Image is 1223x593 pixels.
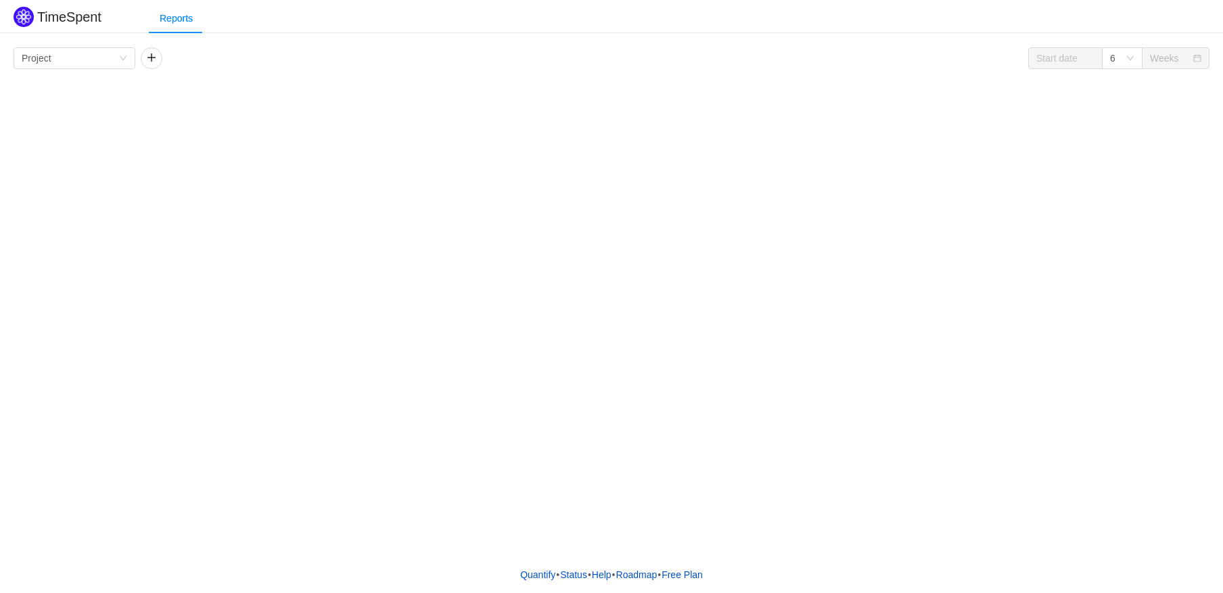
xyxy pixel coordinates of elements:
[37,9,101,24] h2: TimeSpent
[1126,54,1134,64] i: icon: down
[616,565,658,585] a: Roadmap
[657,569,661,580] span: •
[149,3,204,34] div: Reports
[22,48,51,68] div: Project
[1150,48,1179,68] div: Weeks
[14,7,34,27] img: Quantify logo
[556,569,559,580] span: •
[1193,54,1201,64] i: icon: calendar
[1110,48,1115,68] div: 6
[559,565,588,585] a: Status
[591,565,612,585] a: Help
[1028,47,1103,69] input: Start date
[520,565,556,585] a: Quantify
[141,47,162,69] button: icon: plus
[119,54,127,64] i: icon: down
[661,565,703,585] button: Free Plan
[588,569,591,580] span: •
[612,569,616,580] span: •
